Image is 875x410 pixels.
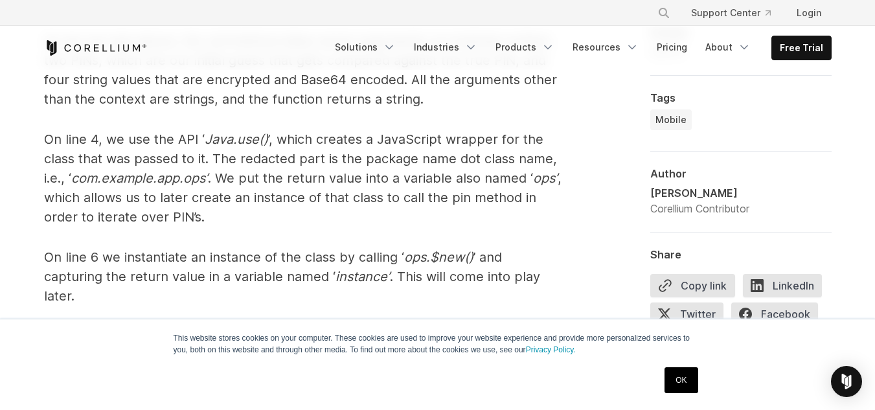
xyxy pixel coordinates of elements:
[650,274,735,297] button: Copy link
[335,269,390,284] span: instance’
[772,36,831,60] a: Free Trial
[526,345,576,354] a: Privacy Policy.
[650,201,749,216] div: Corellium Contributor
[650,167,832,180] div: Author
[44,131,557,186] span: ’, which creates a JavaScript wrapper for the class that was passed to it. The redacted part is t...
[650,248,832,261] div: Share
[652,1,676,25] button: Search
[327,36,832,60] div: Navigation Menu
[44,249,404,265] span: On line 6 we instantiate an instance of the class by calling ‘
[649,36,695,59] a: Pricing
[71,170,208,186] span: com.example.app.ops’
[650,185,749,201] div: [PERSON_NAME]
[44,170,562,225] span: , which allows us to later create an instance of that class to call the pin method in order to it...
[650,109,692,130] a: Mobile
[642,1,832,25] div: Navigation Menu
[650,302,723,326] span: Twitter
[404,249,473,265] span: ops.$new()
[743,274,822,297] span: LinkedIn
[406,36,485,59] a: Industries
[174,332,702,356] p: This website stores cookies on your computer. These cookies are used to improve your website expe...
[650,91,832,104] div: Tags
[731,302,826,331] a: Facebook
[731,302,818,326] span: Facebook
[831,366,862,397] div: Open Intercom Messenger
[650,302,731,331] a: Twitter
[533,170,558,186] span: ops’
[698,36,758,59] a: About
[208,170,533,186] span: . We put the return value into a variable also named ‘
[650,185,832,216] a: [PERSON_NAME] Corellium Contributor
[786,1,832,25] a: Login
[327,36,403,59] a: Solutions
[681,1,781,25] a: Support Center
[44,131,205,147] span: On line 4, we use the API ‘
[655,113,687,126] span: Mobile
[565,36,646,59] a: Resources
[205,131,268,147] span: Java.use()
[743,274,830,302] a: LinkedIn
[488,36,562,59] a: Products
[44,40,147,56] a: Corellium Home
[665,367,698,393] a: OK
